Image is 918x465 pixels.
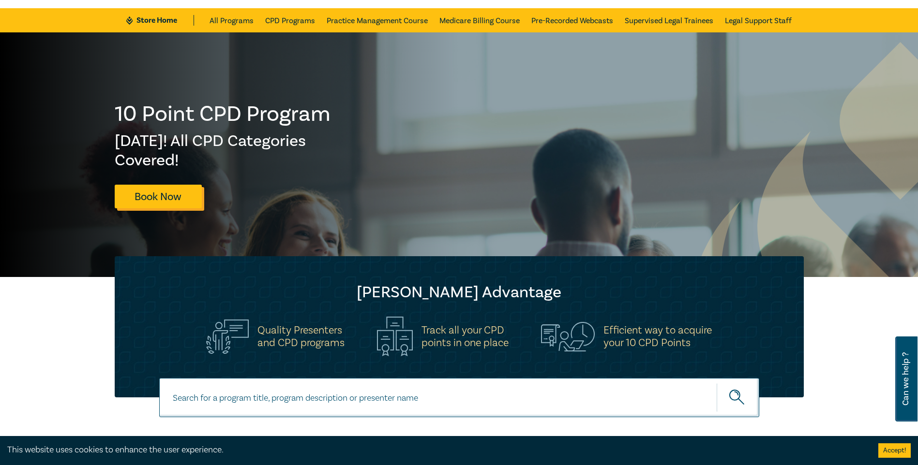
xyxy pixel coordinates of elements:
[257,324,345,349] h5: Quality Presenters and CPD programs
[878,443,911,458] button: Accept cookies
[603,324,712,349] h5: Efficient way to acquire your 10 CPD Points
[541,322,595,351] img: Efficient way to acquire<br>your 10 CPD Points
[7,444,864,456] div: This website uses cookies to enhance the user experience.
[327,8,428,32] a: Practice Management Course
[725,8,792,32] a: Legal Support Staff
[159,378,759,417] input: Search for a program title, program description or presenter name
[210,8,254,32] a: All Programs
[421,324,509,349] h5: Track all your CPD points in one place
[115,185,202,208] a: Book Now
[126,15,194,26] a: Store Home
[439,8,520,32] a: Medicare Billing Course
[901,342,910,416] span: Can we help ?
[377,317,413,356] img: Track all your CPD<br>points in one place
[134,283,784,302] h2: [PERSON_NAME] Advantage
[115,102,331,127] h1: 10 Point CPD Program
[115,131,331,170] h2: [DATE]! All CPD Categories Covered!
[206,320,249,354] img: Quality Presenters<br>and CPD programs
[531,8,613,32] a: Pre-Recorded Webcasts
[625,8,713,32] a: Supervised Legal Trainees
[265,8,315,32] a: CPD Programs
